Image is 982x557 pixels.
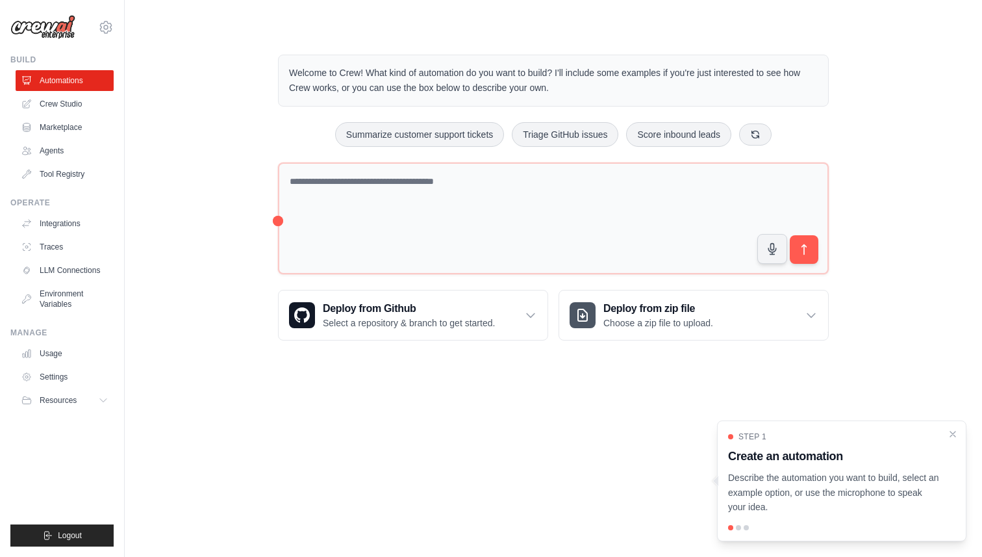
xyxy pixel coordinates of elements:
a: Crew Studio [16,94,114,114]
button: Score inbound leads [626,122,731,147]
button: Triage GitHub issues [512,122,618,147]
h3: Create an automation [728,447,940,465]
div: Operate [10,198,114,208]
div: Manage [10,328,114,338]
a: Usage [16,343,114,364]
a: Settings [16,367,114,387]
a: Environment Variables [16,283,114,315]
a: Traces [16,237,114,257]
p: Choose a zip file to upload. [603,317,713,330]
div: Build [10,55,114,65]
img: Logo [10,15,75,40]
a: Tool Registry [16,164,114,185]
h3: Deploy from zip file [603,301,713,317]
p: Welcome to Crew! What kind of automation do you want to build? I'll include some examples if you'... [289,66,818,96]
a: Marketplace [16,117,114,138]
iframe: Chat Widget [917,495,982,557]
button: Resources [16,390,114,411]
h3: Deploy from Github [323,301,495,317]
a: Automations [16,70,114,91]
p: Describe the automation you want to build, select an example option, or use the microphone to spe... [728,471,940,515]
button: Logout [10,525,114,547]
a: LLM Connections [16,260,114,281]
button: Close walkthrough [948,429,958,439]
span: Step 1 [738,432,766,442]
span: Resources [40,395,77,406]
a: Integrations [16,213,114,234]
span: Logout [58,530,82,541]
button: Summarize customer support tickets [335,122,504,147]
a: Agents [16,140,114,161]
p: Select a repository & branch to get started. [323,317,495,330]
